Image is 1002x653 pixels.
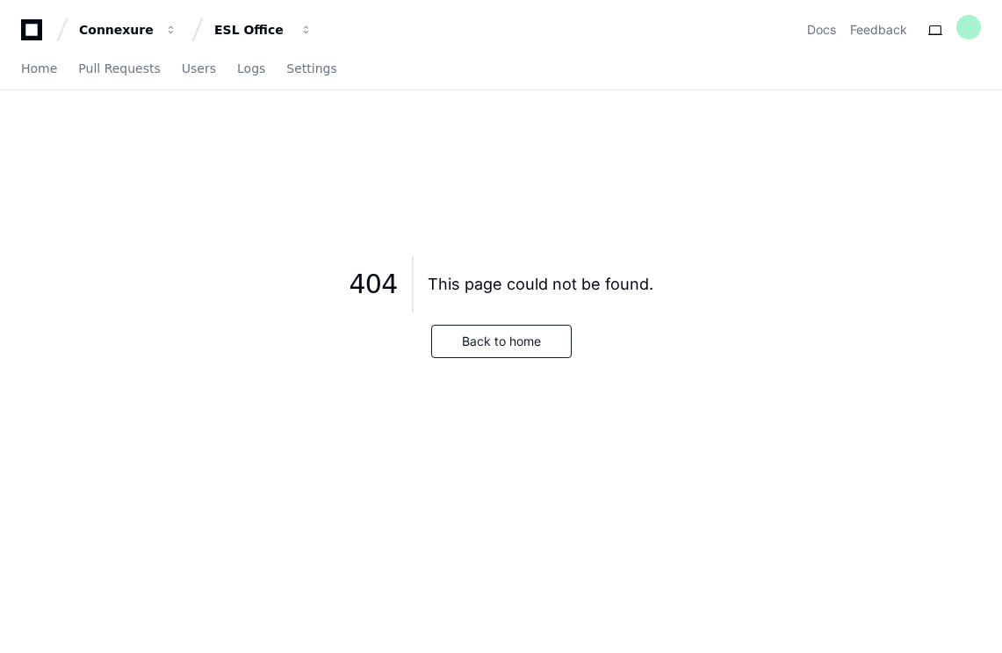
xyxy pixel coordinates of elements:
[349,269,397,300] span: 404
[807,21,836,39] a: Docs
[286,63,336,74] span: Settings
[286,49,336,90] a: Settings
[207,14,320,46] button: ESL Office
[237,63,265,74] span: Logs
[182,63,216,74] span: Users
[431,325,572,358] button: Back to home
[850,21,907,39] button: Feedback
[79,21,155,39] div: Connexure
[78,49,160,90] a: Pull Requests
[78,63,160,74] span: Pull Requests
[214,21,290,39] div: ESL Office
[182,49,216,90] a: Users
[21,49,57,90] a: Home
[428,272,653,297] div: This page could not be found.
[21,63,57,74] span: Home
[72,14,184,46] button: Connexure
[237,49,265,90] a: Logs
